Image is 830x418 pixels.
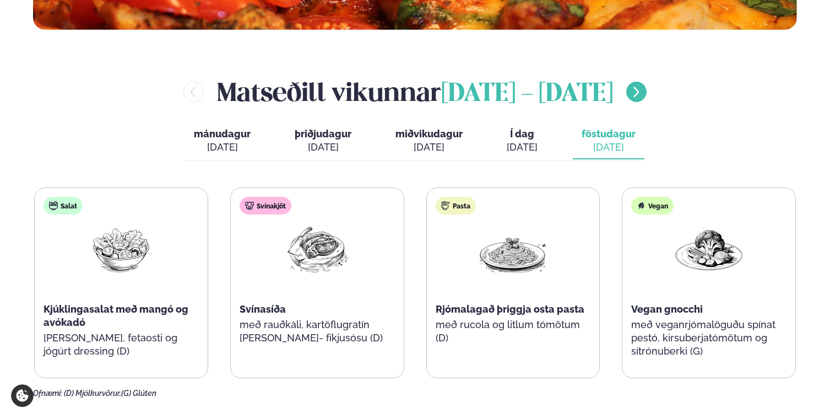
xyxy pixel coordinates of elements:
img: salad.svg [49,201,58,210]
img: Pork-Meat.png [282,223,352,275]
p: [PERSON_NAME], fetaosti og jógúrt dressing (D) [44,331,199,358]
div: Pasta [436,197,476,215]
button: miðvikudagur [DATE] [387,123,471,159]
div: [DATE] [194,141,251,154]
p: með veganrjómalöguðu spínat pestó, kirsuberjatómötum og sítrónuberki (G) [631,318,786,358]
span: Ofnæmi: [33,389,62,398]
div: Svínakjöt [240,197,291,215]
img: Spagetti.png [478,223,548,275]
span: miðvikudagur [395,128,463,140]
button: föstudagur [DATE] [573,123,644,159]
span: (G) Glúten [121,389,156,398]
div: Salat [44,197,83,215]
span: Svínasíða [240,303,286,315]
p: með rucola og litlum tómötum (D) [436,318,591,345]
div: Vegan [631,197,674,215]
div: [DATE] [582,141,636,154]
button: menu-btn-right [626,82,647,102]
div: [DATE] [295,141,351,154]
button: mánudagur [DATE] [185,123,259,159]
span: Vegan gnocchi [631,303,703,315]
button: Í dag [DATE] [498,123,546,159]
img: pork.svg [245,201,254,210]
span: (D) Mjólkurvörur, [64,389,121,398]
button: þriðjudagur [DATE] [286,123,360,159]
img: Salad.png [86,223,156,275]
img: Vegan.png [674,223,744,275]
button: menu-btn-left [183,82,204,102]
span: mánudagur [194,128,251,140]
span: Í dag [507,127,538,141]
span: [DATE] - [DATE] [441,82,613,106]
img: pasta.svg [441,201,450,210]
span: föstudagur [582,128,636,140]
span: þriðjudagur [295,128,351,140]
span: Kjúklingasalat með mangó og avókadó [44,303,188,328]
span: Rjómalagað þriggja osta pasta [436,303,584,315]
a: Cookie settings [11,384,34,407]
h2: Matseðill vikunnar [217,74,613,110]
div: [DATE] [395,141,463,154]
img: Vegan.svg [637,201,645,210]
p: með rauðkáli, kartöflugratín [PERSON_NAME]- fíkjusósu (D) [240,318,395,345]
div: [DATE] [507,141,538,154]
